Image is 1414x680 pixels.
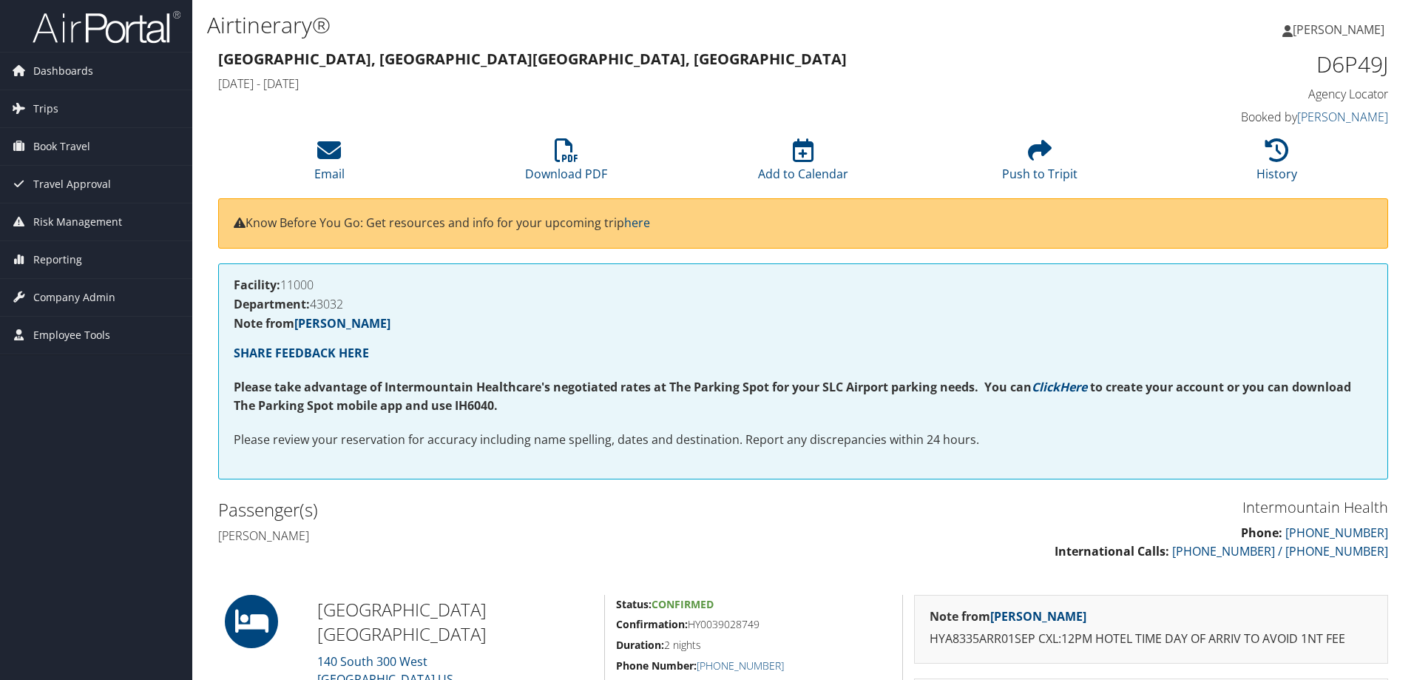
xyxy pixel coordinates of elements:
a: Click [1032,379,1060,395]
img: airportal-logo.png [33,10,180,44]
a: [PERSON_NAME] [1282,7,1399,52]
a: [PERSON_NAME] [1297,109,1388,125]
h3: Intermountain Health [814,497,1388,518]
span: Reporting [33,241,82,278]
h2: Passenger(s) [218,497,792,522]
a: Push to Tripit [1002,147,1078,182]
strong: Phone Number: [616,659,697,673]
strong: Note from [930,608,1086,625]
a: here [624,215,650,231]
a: [PHONE_NUMBER] [697,659,784,673]
h5: 2 nights [616,638,891,653]
h4: [PERSON_NAME] [218,528,792,544]
a: [PHONE_NUMBER] / [PHONE_NUMBER] [1172,543,1388,559]
a: Email [314,147,345,182]
strong: [GEOGRAPHIC_DATA], [GEOGRAPHIC_DATA] [GEOGRAPHIC_DATA], [GEOGRAPHIC_DATA] [218,49,847,69]
a: [PHONE_NUMBER] [1285,525,1388,541]
strong: Facility: [234,277,280,293]
p: HYA8335ARR01SEP CXL:12PM HOTEL TIME DAY OF ARRIV TO AVOID 1NT FEE [930,630,1373,649]
h1: D6P49J [1112,49,1388,80]
h4: Booked by [1112,109,1388,125]
span: [PERSON_NAME] [1293,21,1384,38]
a: History [1256,147,1297,182]
a: [PERSON_NAME] [990,608,1086,625]
span: Employee Tools [33,317,110,354]
strong: Duration: [616,638,664,652]
h4: Agency Locator [1112,86,1388,102]
h4: 11000 [234,279,1373,291]
h2: [GEOGRAPHIC_DATA] [GEOGRAPHIC_DATA] [317,597,593,647]
a: Download PDF [525,147,607,182]
a: Here [1060,379,1087,395]
p: Know Before You Go: Get resources and info for your upcoming trip [234,214,1373,233]
h5: HY0039028749 [616,617,891,632]
strong: International Calls: [1055,543,1169,559]
span: Travel Approval [33,166,111,203]
h4: 43032 [234,298,1373,310]
strong: Department: [234,296,310,312]
strong: Note from [234,315,390,331]
strong: Confirmation: [616,617,688,631]
span: Dashboards [33,53,93,90]
h4: [DATE] - [DATE] [218,75,1090,92]
strong: Please take advantage of Intermountain Healthcare's negotiated rates at The Parking Spot for your... [234,379,1032,395]
p: Please review your reservation for accuracy including name spelling, dates and destination. Repor... [234,431,1373,450]
span: Company Admin [33,279,115,316]
a: [PERSON_NAME] [294,315,390,331]
span: Trips [33,90,58,127]
strong: Phone: [1241,525,1282,541]
h1: Airtinerary® [207,10,1002,41]
span: Risk Management [33,203,122,240]
a: Add to Calendar [758,147,848,182]
span: Book Travel [33,128,90,165]
strong: Status: [616,597,652,611]
a: SHARE FEEDBACK HERE [234,345,369,361]
span: Confirmed [652,597,714,611]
